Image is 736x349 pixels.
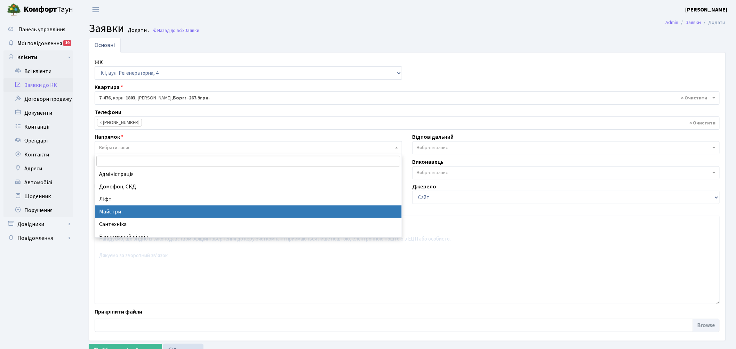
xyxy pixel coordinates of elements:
a: Мої повідомлення19 [3,36,73,50]
a: Назад до всіхЗаявки [152,27,199,34]
div: 19 [63,40,71,46]
a: Адреси [3,162,73,176]
a: Заявки до КК [3,78,73,92]
span: Видалити всі елементи [690,120,716,127]
li: Ліфт [95,193,402,205]
a: Договори продажу [3,92,73,106]
small: Додати . [126,27,149,34]
a: Документи [3,106,73,120]
li: +380672250702 [97,119,142,127]
nav: breadcrumb [655,15,736,30]
a: [PERSON_NAME] [686,6,728,14]
a: Admin [666,19,679,26]
label: Прикріпити файли [95,308,142,316]
li: Майстри [95,205,402,218]
b: 1803 [126,95,135,102]
a: Орендарі [3,134,73,148]
label: Телефони [95,108,121,116]
a: Щоденник [3,189,73,203]
span: Вибрати запис [99,144,130,151]
span: Панель управління [18,26,65,33]
a: Повідомлення [3,231,73,245]
b: Комфорт [24,4,57,15]
a: Контакти [3,148,73,162]
li: Домофон, СКД [95,180,402,193]
li: Додати [701,19,726,26]
a: Автомобілі [3,176,73,189]
label: Джерело [413,182,437,191]
span: × [99,119,102,126]
label: Виконавець [413,158,444,166]
span: Вибрати запис [417,144,448,151]
a: Основні [89,38,121,52]
b: Борг: -267.9грн. [173,95,210,102]
span: Видалити всі елементи [681,95,707,102]
a: Порушення [3,203,73,217]
a: Заявки [686,19,701,26]
label: Напрямок [95,133,123,141]
span: Мої повідомлення [17,40,62,47]
span: Вибрати запис [417,169,448,176]
label: Квартира [95,83,123,91]
a: Квитанції [3,120,73,134]
a: Панель управління [3,23,73,36]
a: Клієнти [3,50,73,64]
label: ЖК [95,58,103,66]
span: Таун [24,4,73,16]
span: Заявки [184,27,199,34]
a: Довідники [3,217,73,231]
label: Відповідальний [413,133,454,141]
span: <b>7-476</b>, корп.: <b>1803</b>, Тютюников Валентин Степанович, <b>Борг: -267.9грн.</b> [95,91,720,105]
button: Переключити навігацію [87,4,104,15]
li: Сантехніка [95,218,402,230]
span: <b>7-476</b>, корп.: <b>1803</b>, Тютюников Валентин Степанович, <b>Борг: -267.9грн.</b> [99,95,711,102]
li: Адміністрація [95,168,402,180]
span: Заявки [89,21,124,36]
a: Всі клієнти [3,64,73,78]
b: 7-476 [99,95,111,102]
img: logo.png [7,3,21,17]
li: Економічний відділ [95,230,402,243]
